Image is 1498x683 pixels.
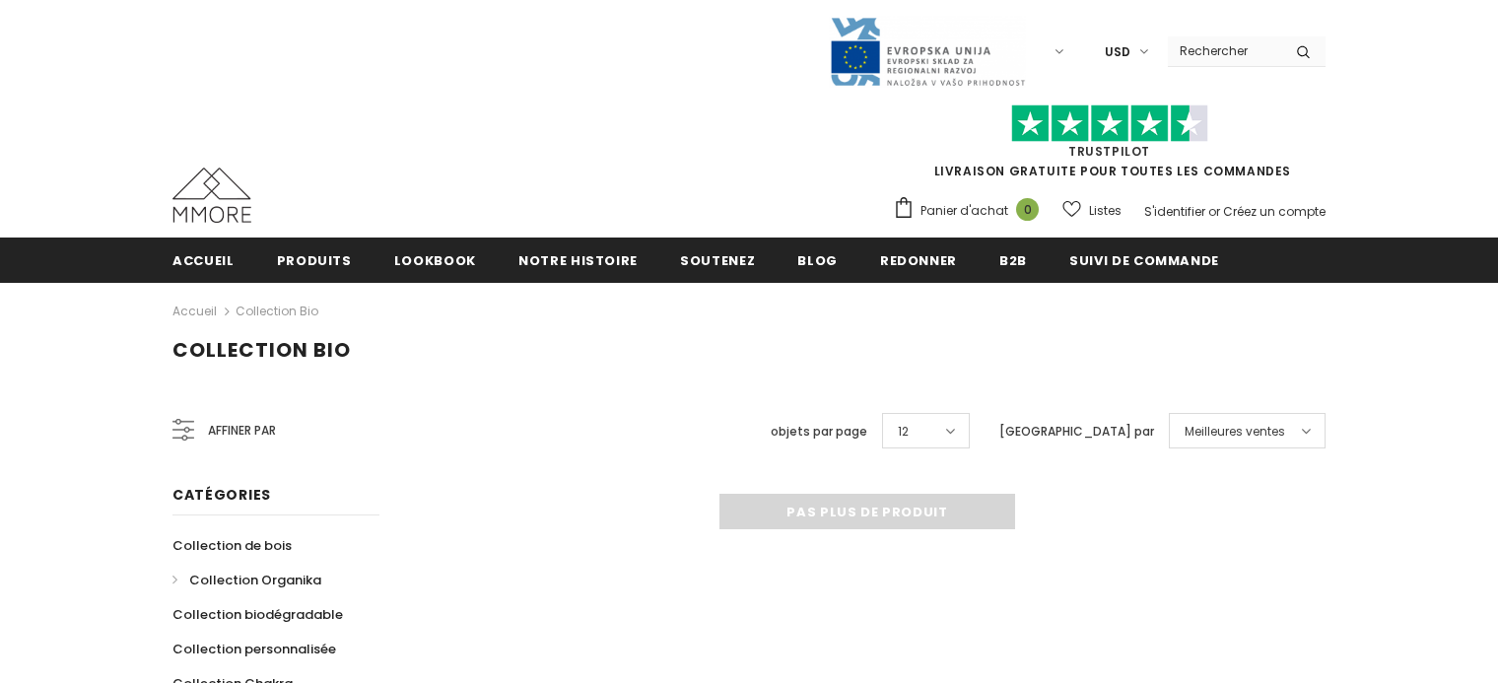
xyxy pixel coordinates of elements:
span: Lookbook [394,251,476,270]
span: or [1208,203,1220,220]
label: [GEOGRAPHIC_DATA] par [999,422,1154,442]
span: Notre histoire [518,251,638,270]
span: Collection personnalisée [172,640,336,658]
span: Collection biodégradable [172,605,343,624]
img: Javni Razpis [829,16,1026,88]
a: B2B [999,238,1027,282]
span: Blog [797,251,838,270]
span: 0 [1016,198,1039,221]
a: Accueil [172,300,217,323]
span: LIVRAISON GRATUITE POUR TOUTES LES COMMANDES [893,113,1326,179]
a: S'identifier [1144,203,1205,220]
a: Panier d'achat 0 [893,196,1049,226]
input: Search Site [1168,36,1281,65]
a: TrustPilot [1068,143,1150,160]
a: Collection Bio [236,303,318,319]
a: Lookbook [394,238,476,282]
a: Blog [797,238,838,282]
span: Collection de bois [172,536,292,555]
span: Listes [1089,201,1122,221]
img: Faites confiance aux étoiles pilotes [1011,104,1208,143]
span: Panier d'achat [920,201,1008,221]
a: Collection de bois [172,528,292,563]
span: B2B [999,251,1027,270]
span: 12 [898,422,909,442]
a: Créez un compte [1223,203,1326,220]
a: Collection personnalisée [172,632,336,666]
a: Redonner [880,238,957,282]
span: Suivi de commande [1069,251,1219,270]
a: Produits [277,238,352,282]
a: Listes [1062,193,1122,228]
a: Javni Razpis [829,42,1026,59]
span: Redonner [880,251,957,270]
a: soutenez [680,238,755,282]
span: soutenez [680,251,755,270]
label: objets par page [771,422,867,442]
a: Notre histoire [518,238,638,282]
a: Accueil [172,238,235,282]
span: Affiner par [208,420,276,442]
img: Cas MMORE [172,168,251,223]
span: Accueil [172,251,235,270]
a: Suivi de commande [1069,238,1219,282]
span: Catégories [172,485,271,505]
a: Collection biodégradable [172,597,343,632]
span: Meilleures ventes [1185,422,1285,442]
a: Collection Organika [172,563,321,597]
span: Collection Organika [189,571,321,589]
span: Collection Bio [172,336,351,364]
span: Produits [277,251,352,270]
span: USD [1105,42,1130,62]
